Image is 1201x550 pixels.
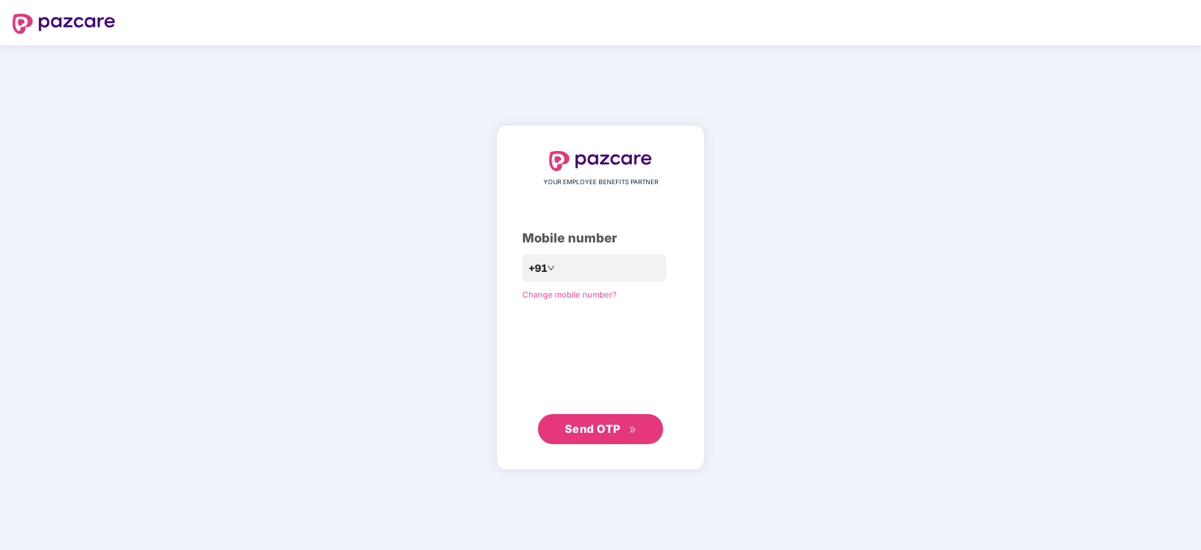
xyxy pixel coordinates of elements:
[13,14,115,34] img: logo
[544,177,658,187] span: YOUR EMPLOYEE BENEFITS PARTNER
[547,264,555,272] span: down
[522,229,679,248] div: Mobile number
[549,151,652,171] img: logo
[565,422,621,435] span: Send OTP
[528,261,547,276] span: +91
[522,289,617,299] a: Change mobile number?
[629,426,637,434] span: double-right
[538,414,663,444] button: Send OTPdouble-right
